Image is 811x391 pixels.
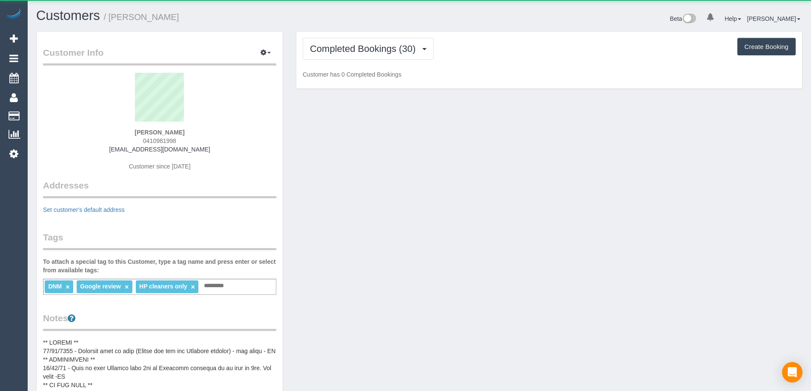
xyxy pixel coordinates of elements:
span: 0410981998 [143,137,176,144]
span: DNM [48,283,62,290]
a: × [191,283,195,291]
legend: Customer Info [43,46,276,66]
a: [EMAIL_ADDRESS][DOMAIN_NAME] [109,146,210,153]
strong: [PERSON_NAME] [135,129,184,136]
img: New interface [682,14,696,25]
button: Create Booking [737,38,796,56]
legend: Tags [43,231,276,250]
a: Set customer's default address [43,206,125,213]
span: Completed Bookings (30) [310,43,420,54]
small: / [PERSON_NAME] [104,12,179,22]
span: Customer since [DATE] [129,163,190,170]
label: To attach a special tag to this Customer, type a tag name and press enter or select from availabl... [43,257,276,274]
a: × [125,283,129,291]
button: Completed Bookings (30) [303,38,434,60]
img: Automaid Logo [5,9,22,20]
a: [PERSON_NAME] [747,15,800,22]
span: Google review [80,283,121,290]
span: HP cleaners only [139,283,187,290]
a: Help [725,15,741,22]
p: Customer has 0 Completed Bookings [303,70,796,79]
a: Beta [670,15,696,22]
legend: Notes [43,312,276,331]
a: × [66,283,69,291]
div: Open Intercom Messenger [782,362,802,382]
a: Customers [36,8,100,23]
